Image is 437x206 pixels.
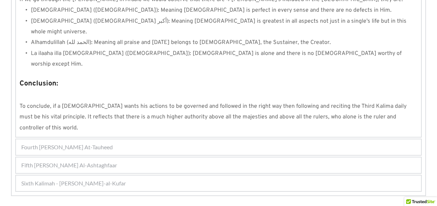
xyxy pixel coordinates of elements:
span: Sixth Kalimah - [PERSON_NAME]-al-Kufar [21,179,126,188]
span: [DEMOGRAPHIC_DATA] ([DEMOGRAPHIC_DATA]): Meaning [DEMOGRAPHIC_DATA] is perfect in every sense and... [31,7,392,14]
span: Fifth [PERSON_NAME] Al-Ashtaghfaar [21,161,117,169]
span: To conclude, if a [DEMOGRAPHIC_DATA] wants his actions to be governed and followed in the right w... [20,103,408,132]
span: Alhamdulillah (الحمد لله): Meaning all praise and [DATE] belongs to [DEMOGRAPHIC_DATA], the Susta... [31,39,331,46]
span: Fourth [PERSON_NAME] At-Tauheed [21,143,113,151]
span: [DEMOGRAPHIC_DATA] ([DEMOGRAPHIC_DATA] أكبر): Meaning [DEMOGRAPHIC_DATA] is greatest in all aspec... [31,18,408,35]
span: La ilaaha illa [DEMOGRAPHIC_DATA] ([DEMOGRAPHIC_DATA]): [DEMOGRAPHIC_DATA] is alone and there is ... [31,50,403,68]
strong: Conclusion: [20,79,58,88]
